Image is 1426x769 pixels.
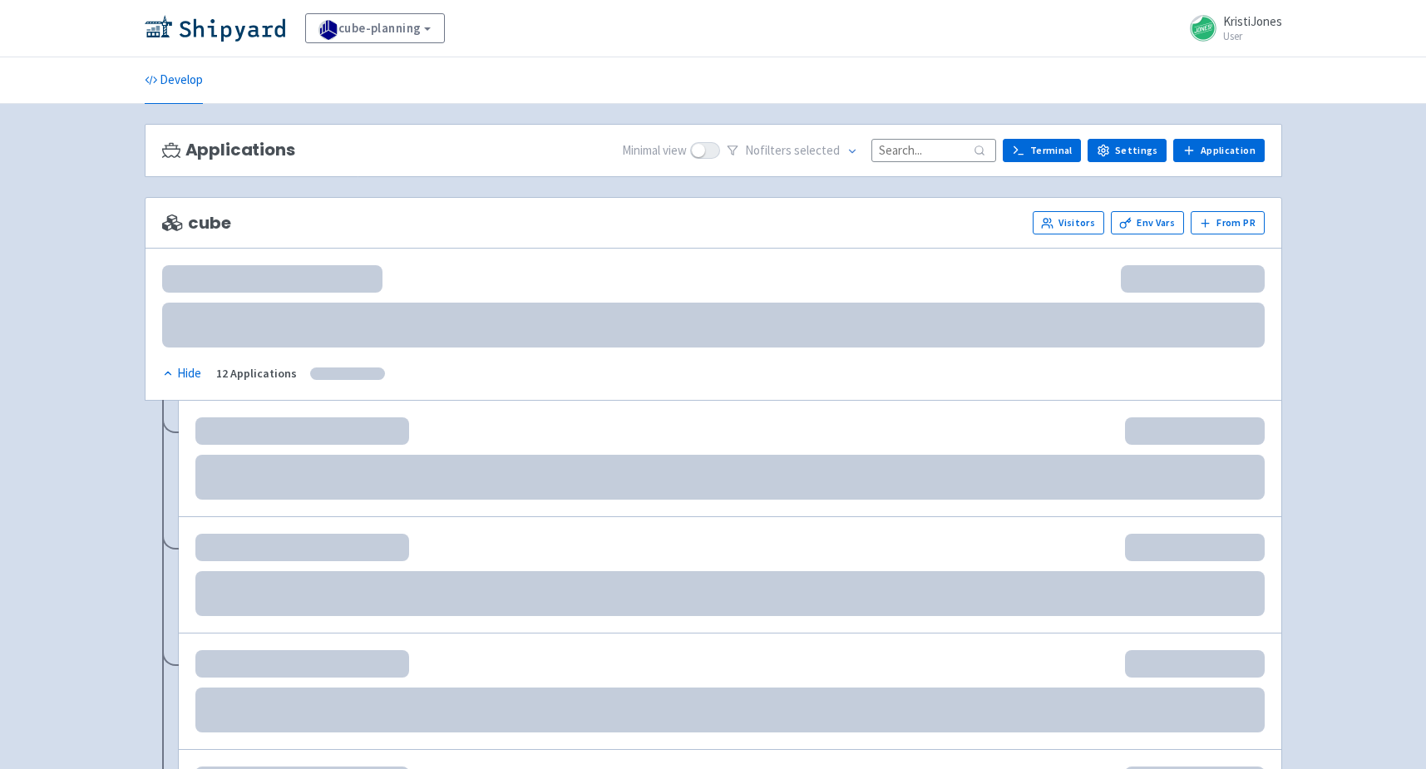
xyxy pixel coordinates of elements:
[622,141,687,160] span: Minimal view
[1088,139,1167,162] a: Settings
[162,364,203,383] button: Hide
[1223,31,1282,42] small: User
[1033,211,1104,234] a: Visitors
[1173,139,1264,162] a: Application
[162,140,295,160] h3: Applications
[1003,139,1081,162] a: Terminal
[162,364,201,383] div: Hide
[145,15,285,42] img: Shipyard logo
[794,142,840,158] span: selected
[162,214,231,233] span: cube
[745,141,840,160] span: No filter s
[1223,13,1282,29] span: KristiJones
[1111,211,1184,234] a: Env Vars
[871,139,996,161] input: Search...
[1180,15,1282,42] a: KristiJones User
[305,13,445,43] a: cube-planning
[145,57,203,104] a: Develop
[216,364,297,383] div: 12 Applications
[1191,211,1265,234] button: From PR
